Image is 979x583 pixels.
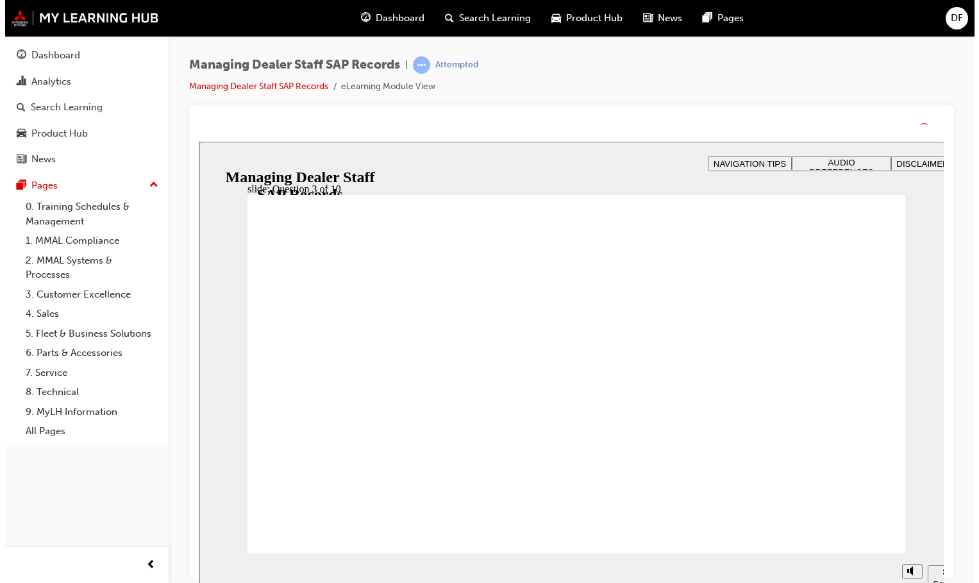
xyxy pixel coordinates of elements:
span: up-icon [144,177,153,194]
button: Settings [728,423,769,449]
div: Product Hub [26,126,83,141]
input: volume [704,439,787,449]
a: 0. Training Schedules & Management [15,197,158,231]
a: 3. Customer Excellence [15,285,158,305]
div: Analytics [26,74,66,89]
button: DashboardAnalyticsSearch LearningProduct HubNews [5,41,158,174]
button: Mute (Ctrl+Alt+M) [703,423,723,437]
a: Managing Dealer Staff SAP Records [184,81,323,92]
div: misc controls [696,412,748,453]
a: All Pages [15,421,158,441]
button: Pages [5,174,158,198]
a: 7. Service [15,363,158,383]
span: car-icon [546,10,556,26]
a: News [5,148,158,171]
a: search-iconSearch Learning [430,5,536,31]
span: chart-icon [12,76,21,88]
div: Pages [26,178,53,193]
span: guage-icon [12,50,21,62]
a: 1. MMAL Compliance [15,231,158,251]
a: car-iconProduct Hub [536,5,628,31]
span: News [653,11,677,26]
span: Search Learning [454,11,526,26]
span: NAVIGATION TIPS [514,17,587,27]
button: NAVIGATION TIPS [508,14,592,30]
span: Product Hub [561,11,617,26]
span: search-icon [12,102,21,114]
li: eLearning Module View [336,80,430,94]
span: car-icon [12,128,21,140]
span: AUDIO PREFERENCES [610,16,674,35]
img: mmal [6,10,154,26]
span: search-icon [440,10,449,26]
span: prev-icon [141,557,151,573]
span: | [400,58,403,72]
button: DF [941,7,963,30]
span: pages-icon [698,10,707,26]
div: Dashboard [26,48,75,63]
div: News [26,152,51,167]
span: guage-icon [356,10,365,26]
a: news-iconNews [628,5,687,31]
span: Pages [712,11,739,26]
button: DISCLAIMER [692,14,755,30]
span: DF [946,11,958,26]
a: 9. MyLH Information [15,402,158,422]
a: guage-iconDashboard [346,5,430,31]
a: 6. Parts & Accessories [15,343,158,363]
span: Dashboard [371,11,419,26]
div: Settings [733,437,764,447]
a: 2. MMAL Systems & Processes [15,251,158,285]
span: pages-icon [12,180,21,192]
span: DISCLAIMER [697,17,749,27]
span: news-icon [638,10,648,26]
a: Analytics [5,70,158,94]
div: Attempted [430,59,473,71]
label: Zoom to fit [728,449,753,483]
a: 4. Sales [15,304,158,324]
a: Dashboard [5,44,158,67]
button: AUDIO PREFERENCES [592,14,692,30]
a: Product Hub [5,122,158,146]
div: Search Learning [26,100,97,115]
a: Search Learning [5,96,158,119]
a: 8. Technical [15,382,158,402]
span: Managing Dealer Staff SAP Records [184,58,395,72]
span: news-icon [12,154,21,165]
a: 5. Fleet & Business Solutions [15,324,158,344]
a: pages-iconPages [687,5,749,31]
span: learningRecordVerb_ATTEMPT-icon [408,56,425,74]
